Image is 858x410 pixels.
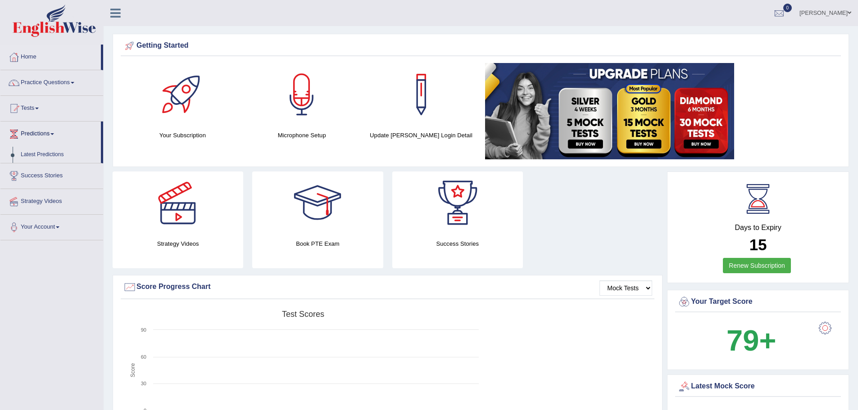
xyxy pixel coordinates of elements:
[123,39,839,53] div: Getting Started
[141,381,146,386] text: 30
[677,380,839,393] div: Latest Mock Score
[366,131,477,140] h4: Update [PERSON_NAME] Login Detail
[141,354,146,360] text: 60
[726,324,776,357] b: 79+
[749,236,767,253] b: 15
[113,239,243,248] h4: Strategy Videos
[0,122,101,144] a: Predictions
[0,215,103,237] a: Your Account
[0,96,103,118] a: Tests
[783,4,792,12] span: 0
[677,224,839,232] h4: Days to Expiry
[141,327,146,333] text: 90
[485,63,734,159] img: small5.jpg
[0,189,103,212] a: Strategy Videos
[0,163,103,186] a: Success Stories
[392,239,523,248] h4: Success Stories
[127,131,238,140] h4: Your Subscription
[282,310,324,319] tspan: Test scores
[252,239,383,248] h4: Book PTE Exam
[247,131,357,140] h4: Microphone Setup
[130,363,136,378] tspan: Score
[17,147,101,163] a: Latest Predictions
[0,70,103,93] a: Practice Questions
[0,45,101,67] a: Home
[723,258,791,273] a: Renew Subscription
[123,280,652,294] div: Score Progress Chart
[677,295,839,309] div: Your Target Score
